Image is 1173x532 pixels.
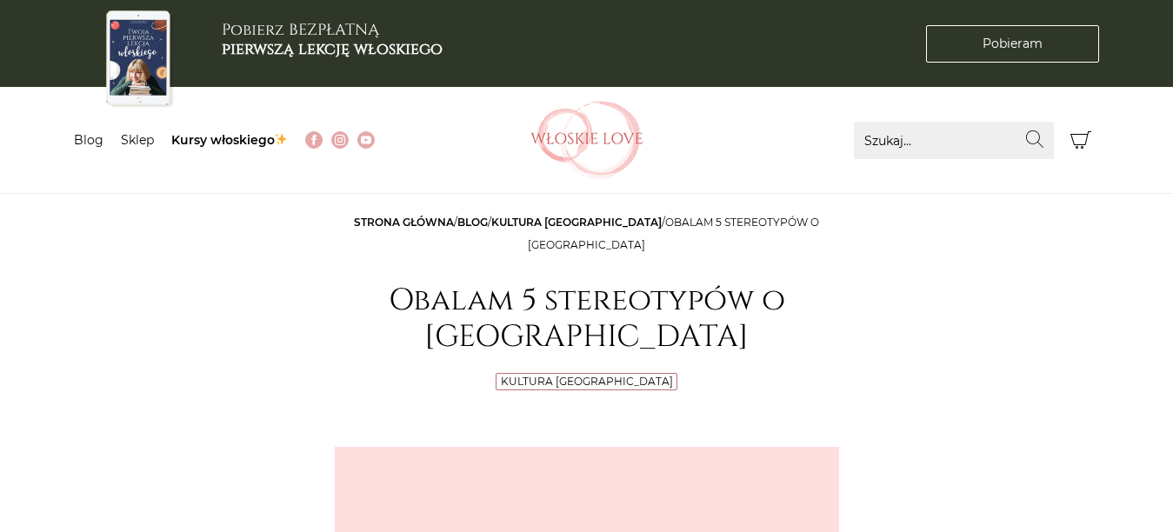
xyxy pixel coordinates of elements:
[222,38,443,60] b: pierwszą lekcję włoskiego
[275,133,287,145] img: ✨
[1063,122,1100,159] button: Koszyk
[528,216,819,251] span: Obalam 5 stereotypów o [GEOGRAPHIC_DATA]
[530,101,643,179] img: Włoskielove
[171,132,289,148] a: Kursy włoskiego
[354,216,454,229] a: Strona główna
[457,216,488,229] a: Blog
[983,35,1043,53] span: Pobieram
[354,216,819,251] span: / / /
[854,122,1054,159] input: Szukaj...
[335,283,839,356] h1: Obalam 5 stereotypów o [GEOGRAPHIC_DATA]
[501,375,673,388] a: Kultura [GEOGRAPHIC_DATA]
[222,21,443,58] h3: Pobierz BEZPŁATNĄ
[74,132,103,148] a: Blog
[121,132,154,148] a: Sklep
[491,216,662,229] a: Kultura [GEOGRAPHIC_DATA]
[926,25,1099,63] a: Pobieram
